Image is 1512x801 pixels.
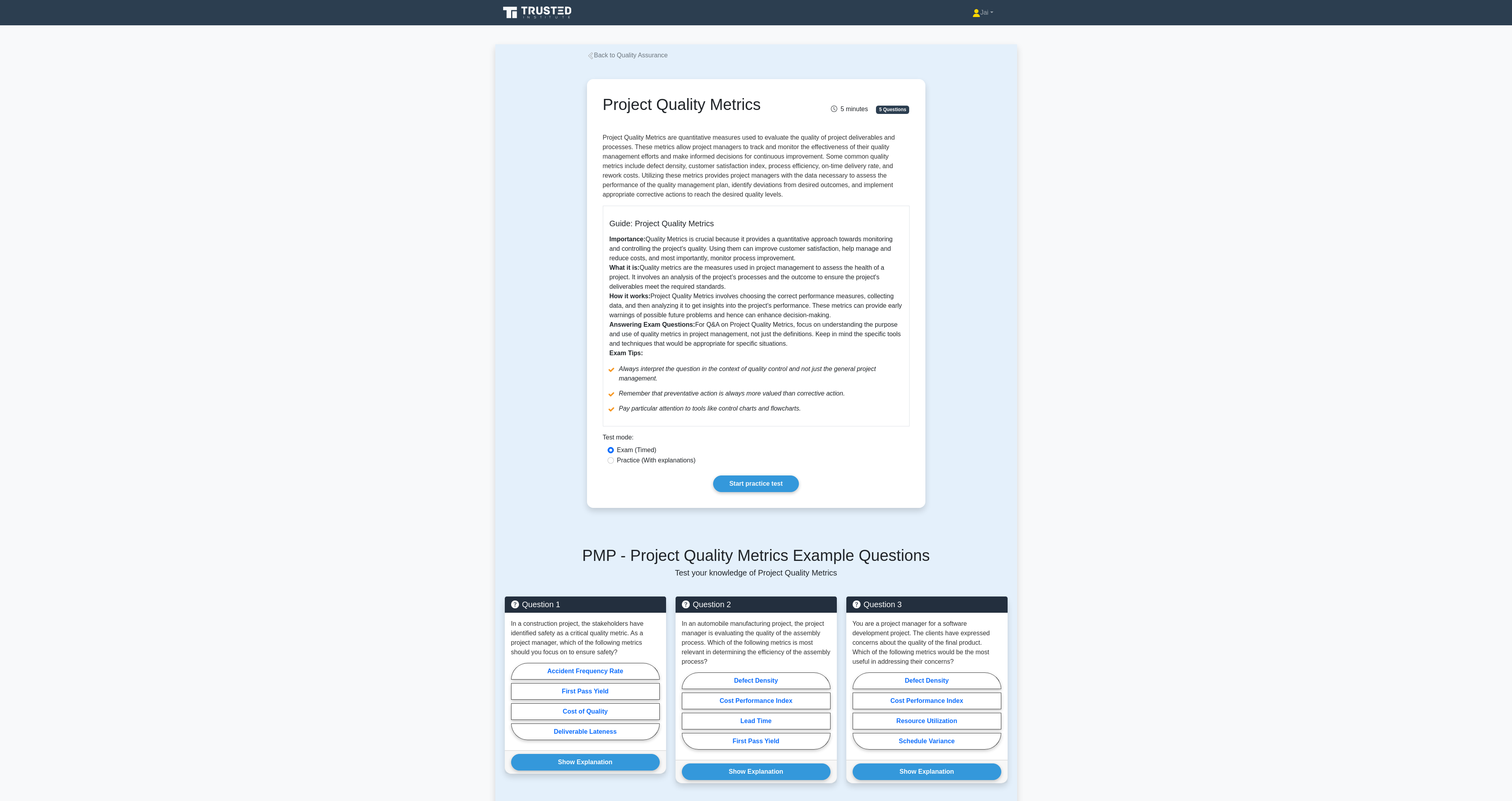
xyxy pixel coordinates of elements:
b: Answering Exam Questions: [610,321,695,328]
i: Always interpret the question in the context of quality control and not just the general project ... [619,365,876,382]
label: Lead Time [682,713,831,729]
p: Test your knowledge of Project Quality Metrics [505,568,1008,578]
label: Practice (With explanations) [617,456,696,465]
p: Quality Metrics is crucial because it provides a quantitative approach towards monitoring and con... [610,235,903,358]
a: Back to Quality Assurance [587,52,668,59]
i: Pay particular attention to tools like control charts and flowcharts. [619,405,801,412]
div: Test mode: [603,433,910,445]
label: First Pass Yield [682,733,831,750]
a: Start practice test [713,475,799,492]
i: Remember that preventative action is always more valued than corrective action. [619,390,845,397]
label: Resource Utilization [853,713,1001,729]
span: 5 minutes [831,106,868,112]
label: First Pass Yield [511,683,660,700]
b: How it works: [610,293,651,299]
label: Schedule Variance [853,733,1001,750]
label: Defect Density [853,672,1001,689]
h5: Question 3 [853,600,1001,609]
p: Project Quality Metrics are quantitative measures used to evaluate the quality of project deliver... [603,133,910,199]
p: You are a project manager for a software development project. The clients have expressed concerns... [853,619,1001,667]
button: Show Explanation [682,763,831,780]
b: What it is: [610,264,640,271]
a: Jai [953,5,1012,21]
button: Show Explanation [511,754,660,771]
label: Cost of Quality [511,703,660,720]
button: Show Explanation [853,763,1001,780]
h1: Project Quality Metrics [603,95,804,114]
h5: Guide: Project Quality Metrics [610,219,903,228]
span: 5 Questions [876,106,909,114]
label: Cost Performance Index [853,693,1001,709]
b: Importance: [610,236,646,242]
label: Exam (Timed) [617,445,657,455]
label: Cost Performance Index [682,693,831,709]
label: Accident Frequency Rate [511,663,660,680]
h5: PMP - Project Quality Metrics Example Questions [505,546,1008,565]
p: In an automobile manufacturing project, the project manager is evaluating the quality of the asse... [682,619,831,667]
p: In a construction project, the stakeholders have identified safety as a critical quality metric. ... [511,619,660,657]
h5: Question 1 [511,600,660,609]
b: Exam Tips: [610,350,643,356]
label: Defect Density [682,672,831,689]
h5: Question 2 [682,600,831,609]
label: Deliverable Lateness [511,723,660,740]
